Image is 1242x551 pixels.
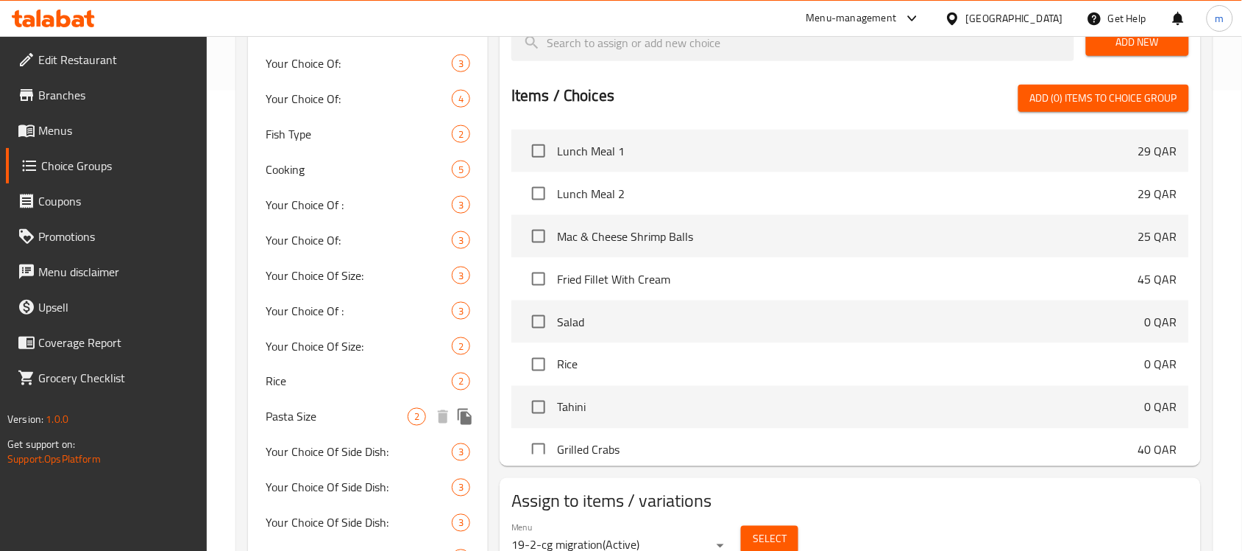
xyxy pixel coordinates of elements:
[6,289,207,325] a: Upsell
[1145,313,1177,331] p: 0 QAR
[38,369,196,387] span: Grocery Checklist
[523,264,554,295] span: Select choice
[248,435,488,470] div: Your Choice Of Side Dish:3
[557,270,1138,288] span: Fried Fillet With Cream
[966,10,1063,27] div: [GEOGRAPHIC_DATA]
[6,360,207,396] a: Grocery Checklist
[248,116,488,152] div: Fish Type2
[806,10,897,27] div: Menu-management
[1138,142,1177,160] p: 29 QAR
[453,57,469,71] span: 3
[1145,399,1177,416] p: 0 QAR
[557,441,1138,459] span: Grilled Crabs
[38,86,196,104] span: Branches
[523,349,554,380] span: Select choice
[6,325,207,360] a: Coverage Report
[38,298,196,316] span: Upsell
[453,340,469,354] span: 2
[452,161,470,178] div: Choices
[453,269,469,283] span: 3
[266,302,452,320] span: Your Choice Of :
[452,125,470,143] div: Choices
[1138,185,1177,203] p: 29 QAR
[1138,270,1177,288] p: 45 QAR
[454,406,476,428] button: duplicate
[46,410,68,429] span: 1.0.0
[523,221,554,252] span: Select choice
[266,337,452,355] span: Your Choice Of Size:
[432,406,454,428] button: delete
[408,410,425,424] span: 2
[1098,33,1177,52] span: Add New
[38,51,196,69] span: Edit Restaurant
[453,198,469,212] span: 3
[453,127,469,141] span: 2
[557,142,1138,160] span: Lunch Meal 1
[557,185,1138,203] span: Lunch Meal 2
[452,90,470,108] div: Choices
[523,392,554,423] span: Select choice
[1138,441,1177,459] p: 40 QAR
[6,183,207,219] a: Coupons
[523,178,554,209] span: Select choice
[453,446,469,460] span: 3
[38,192,196,210] span: Coupons
[38,263,196,281] span: Menu disclaimer
[7,449,101,468] a: Support.OpsPlatform
[248,505,488,541] div: Your Choice Of Side Dish:3
[453,304,469,318] span: 3
[6,42,207,77] a: Edit Restaurant
[6,148,207,183] a: Choice Groups
[408,408,426,426] div: Choices
[266,125,452,143] span: Fish Type
[248,293,488,329] div: Your Choice Of :3
[511,85,614,107] h2: Items / Choices
[38,228,196,245] span: Promotions
[453,163,469,177] span: 5
[248,329,488,364] div: Your Choice Of Size:2
[452,302,470,320] div: Choices
[452,55,470,72] div: Choices
[266,408,408,426] span: Pasta Size
[38,122,196,139] span: Menus
[523,306,554,337] span: Select choice
[523,136,554,166] span: Select choice
[248,81,488,116] div: Your Choice Of:4
[41,157,196,175] span: Choice Groups
[453,92,469,106] span: 4
[1018,85,1189,112] button: Add (0) items to choice group
[1145,356,1177,373] p: 0 QAR
[453,481,469,495] span: 3
[511,523,533,532] label: Menu
[248,222,488,258] div: Your Choice Of:3
[557,399,1145,416] span: Tahini
[511,24,1074,61] input: search
[1030,89,1177,108] span: Add (0) items to choice group
[266,479,452,496] span: Your Choice Of Side Dish:
[266,161,452,178] span: Cooking
[523,435,554,466] span: Select choice
[452,443,470,461] div: Choices
[248,46,488,81] div: Your Choice Of:3
[557,313,1145,331] span: Salad
[7,435,75,454] span: Get support on:
[248,258,488,293] div: Your Choice Of Size:3
[248,364,488,399] div: Rice2
[453,516,469,530] span: 3
[248,399,488,435] div: Pasta Size2deleteduplicate
[38,334,196,351] span: Coverage Report
[248,152,488,187] div: Cooking5
[753,530,787,549] span: Select
[452,337,470,355] div: Choices
[6,254,207,289] a: Menu disclaimer
[266,90,452,108] span: Your Choice Of:
[452,514,470,532] div: Choices
[266,267,452,284] span: Your Choice Of Size:
[248,470,488,505] div: Your Choice Of Side Dish:3
[511,490,1189,513] h2: Assign to items / variations
[248,187,488,222] div: Your Choice Of :3
[557,228,1138,245] span: Mac & Cheese Shrimp Balls
[6,219,207,254] a: Promotions
[452,196,470,214] div: Choices
[266,231,452,249] span: Your Choice Of:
